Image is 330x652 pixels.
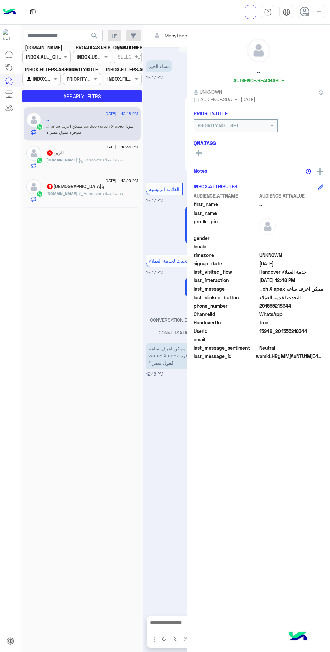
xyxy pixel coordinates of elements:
span: [DATE] - 12:36 PM [104,144,138,150]
span: true [259,319,324,326]
span: last_message_id [194,353,255,360]
span: 201555218344 [259,302,324,309]
label: PRIORITY.TITLE [66,66,98,73]
span: AUDIENCE.SDATE : [DATE] [200,95,255,103]
span: profile_pic [194,218,258,233]
img: 1403182699927242 [3,29,15,41]
span: القائمة الرئيسية [149,186,179,192]
span: 5 [47,184,53,189]
h5: .. [46,117,49,122]
span: [DOMAIN_NAME] [46,191,77,196]
span: 12:47 PM [146,75,163,80]
img: create order [184,636,189,642]
span: search [90,32,98,40]
span: التحدث لخدمة العملاء [149,258,190,264]
span: 0 [259,344,324,351]
p: 3/9/2025, 12:48 PM [146,343,210,369]
span: AUDIENCE.ATTNAME [194,192,258,199]
label: [DOMAIN_NAME] [25,44,62,51]
span: wamid.HBgMMjAxNTU1MjE4MzQ0FQIAEhgUM0FDOUU5RjMyMkUyMDQyNDc5NTIA [256,353,323,360]
img: Logo [3,5,16,19]
h6: PRIORITY.TITLE [194,110,228,116]
span: : Handover خدمة العملاء [77,191,124,196]
button: Trigger scenario [170,633,181,644]
img: profile [315,8,323,16]
span: ممكن اعرف ساعه cardoo watch X apex سودا متوفره فمول مصر ؟ [46,124,134,135]
img: defaultAdmin.png [259,218,276,235]
p: .. CONVERSATION.EVENTS.ASK [146,329,249,336]
span: 12:47 PM [146,270,163,275]
span: last_visited_flow [194,268,258,275]
img: defaultAdmin.png [26,179,41,194]
span: 2025-09-03T09:47:44.922Z [259,260,324,267]
img: WhatsApp [36,191,43,197]
span: التحدث لخدمة العملاء [259,294,324,301]
h6: INBOX.ATTRIBUTES [194,183,237,189]
span: [DOMAIN_NAME] [46,157,77,162]
p: CONVERSATION.EVENTS.ASSIGN cx [146,316,249,323]
span: .. [46,124,48,129]
label: BROADCAST.HISTORY.STATUES [76,44,143,51]
span: [DATE] - 12:29 PM [104,178,138,184]
span: 12:47 PM [146,198,163,203]
img: send attachment [150,635,158,643]
span: [DATE] - 12:48 PM [104,111,138,117]
span: .. [259,201,324,208]
span: ممكن اعرف ساعه cardoo watch X apex سودا متوفره فمول مصر ؟ [259,285,324,292]
img: WhatsApp [36,124,43,130]
label: INBOX.FILTERS.ASSIGNED_TO [25,66,89,73]
span: last_message_sentiment [194,344,258,351]
span: ChannelId [194,311,258,318]
span: last_message [194,285,258,292]
span: Handover خدمة العملاء [259,268,324,275]
h6: Notes [194,168,207,174]
span: 2025-09-03T09:48:36.096Z [259,277,324,284]
h5: الزين [46,150,64,156]
div: SELECTKEY [117,53,143,62]
span: 2 [259,311,324,318]
h6: [DATE] [179,47,216,52]
span: first_name [194,201,258,208]
span: timezone [194,252,258,259]
span: AUDIENCE.ATTVALUE [259,192,324,199]
span: last_name [194,209,258,217]
img: Trigger scenario [172,636,178,642]
span: 12:48 PM [146,372,163,377]
span: signup_date [194,260,258,267]
a: tab [261,5,274,19]
img: select flow [161,636,167,642]
button: APP.APLY_FLTRS [22,90,142,102]
span: UserId [194,328,258,335]
img: tab [283,8,290,16]
img: WhatsApp [36,157,43,164]
img: tab [29,8,37,16]
p: 3/9/2025, 12:47 PM [146,60,172,72]
span: UNKNOWN [194,88,222,95]
span: null [259,243,324,250]
span: UNKNOWN [259,252,324,259]
span: locale [194,243,258,250]
img: notes [306,169,311,174]
h5: .. [257,67,260,75]
span: 15948_201555218344 [259,328,324,335]
span: : Handover خدمة العملاء [77,157,124,162]
span: last_interaction [194,277,258,284]
h5: يارب [46,184,104,189]
img: hulul-logo.png [286,625,310,649]
img: defaultAdmin.png [26,112,41,127]
label: INBOX.FILTERS.AGENT_NOTES [106,66,171,73]
img: add [317,168,323,175]
button: select flow [159,633,170,644]
span: null [259,235,324,242]
img: tab [264,8,272,16]
img: defaultAdmin.png [26,146,41,161]
span: null [259,336,324,343]
label: QNA.TAGS [117,44,138,51]
p: 3/9/2025, 12:47 PM [185,277,249,296]
button: create order [181,633,192,644]
h6: QNA.TAGS [194,140,323,146]
span: gender [194,235,258,242]
span: email [194,336,258,343]
img: defaultAdmin.png [247,39,270,62]
span: phone_number [194,302,258,309]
